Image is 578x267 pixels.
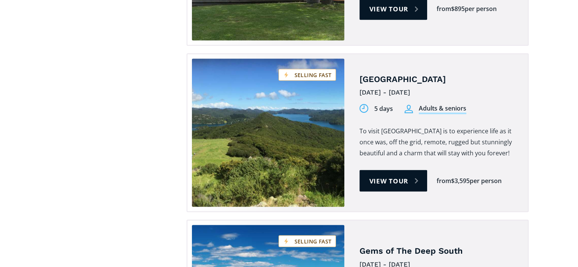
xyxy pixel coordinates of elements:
[437,5,451,13] div: from
[379,104,393,113] div: days
[359,170,428,191] a: View tour
[437,176,451,185] div: from
[451,5,465,13] div: $895
[419,104,466,114] div: Adults & seniors
[465,5,497,13] div: per person
[374,104,378,113] div: 5
[470,176,502,185] div: per person
[451,176,470,185] div: $3,595
[359,125,516,158] p: To visit [GEOGRAPHIC_DATA] is to experience life as it once was, off the grid, remote, rugged but...
[359,245,516,256] h4: Gems of The Deep South
[359,74,516,85] h4: [GEOGRAPHIC_DATA]
[359,86,516,98] div: [DATE] - [DATE]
